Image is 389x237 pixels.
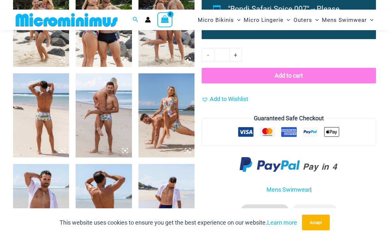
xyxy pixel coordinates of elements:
[292,12,320,28] a: OutersMenu ToggleMenu Toggle
[292,205,337,221] li: Sizing Guide
[214,48,229,62] input: Product quantity
[228,5,309,14] span: "Bondi Safari Spice 007"
[322,12,367,28] span: Mens Swimwear
[367,12,373,28] span: Menu Toggle
[267,186,310,193] a: Mens Swimwear
[241,205,289,221] li: Fabric Details
[294,12,312,28] span: Outers
[138,74,194,158] img: Bondi Chasing Summer 007 Trunk
[210,96,248,103] span: Add to Wishlist
[196,12,242,28] a: Micro BikinisMenu ToggleMenu Toggle
[157,12,172,27] a: View Shopping Cart, empty
[251,114,326,124] legend: Guaranteed Safe Checkout
[244,12,283,28] span: Micro Lingerie
[242,12,292,28] a: Micro LingerieMenu ToggleMenu Toggle
[60,218,297,228] p: This website uses cookies to ensure you get the best experience on our website.
[283,12,290,28] span: Menu Toggle
[320,12,375,28] a: Mens SwimwearMenu ToggleMenu Toggle
[202,48,214,62] a: -
[228,2,361,32] li: →
[195,11,376,29] nav: Site Navigation
[202,68,376,84] button: Add to cart
[202,185,376,195] p: |
[230,48,242,62] a: +
[76,74,132,158] img: Bondi Chasing Summer 007 Trunk
[312,12,319,28] span: Menu Toggle
[202,95,248,104] a: Add to Wishlist
[198,12,234,28] span: Micro Bikinis
[133,16,138,24] a: Search icon link
[234,12,240,28] span: Menu Toggle
[13,13,120,27] img: MM SHOP LOGO FLAT
[145,17,151,23] a: Account icon link
[302,215,330,230] button: Accept
[13,74,69,158] img: Bondi Chasing Summer 007 Trunk
[267,219,297,226] a: Learn more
